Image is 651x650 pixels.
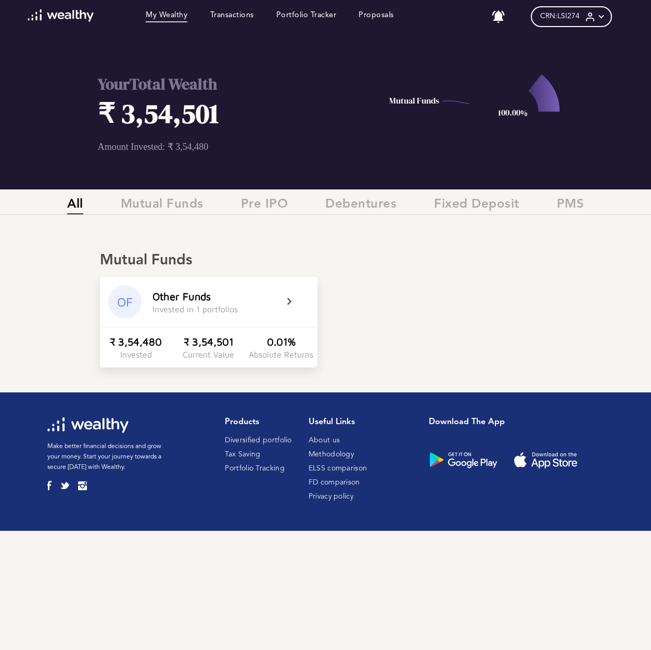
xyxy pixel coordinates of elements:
[267,336,296,348] div: 0.01%
[241,197,288,214] span: Pre IPO
[28,9,94,22] img: wl-logo-white.svg
[249,350,313,359] div: Absolute Returns
[389,95,439,106] text: Mutual Funds
[607,603,643,642] iframe: Chat
[225,417,291,427] h1: Products
[183,350,234,359] div: Current Value
[309,437,340,444] a: About us
[540,12,580,21] span: CRN: LSI274
[98,95,374,132] h1: ₹ 3,54,501
[309,479,360,486] a: FD comparison
[325,197,397,214] span: Debentures
[309,465,367,472] a: ELSS comparison
[120,350,152,359] div: Invested
[210,11,254,22] a: Transactions
[98,73,374,95] h2: Your Total Wealth
[184,336,234,348] div: ₹ 3,54,501
[309,493,353,500] a: Privacy policy
[121,197,203,214] span: Mutual Funds
[67,197,83,214] span: All
[276,11,337,22] a: Portfolio Tracker
[108,285,142,318] div: OF
[498,107,528,118] text: 100.00%
[110,336,162,348] div: ₹ 3,54,480
[100,252,551,270] div: Mutual Funds
[146,11,187,22] a: My Wealthy
[429,417,595,427] h1: Download the app
[225,465,284,472] a: Portfolio Tracking
[47,417,128,433] img: wl-logo-white.svg
[225,437,291,444] a: Diversified portfolio
[557,197,584,214] span: PMS
[359,11,394,22] a: Proposals
[152,304,238,314] div: Invested in 1 portfolios
[309,451,354,458] a: Methodology
[434,197,519,214] span: Fixed Deposit
[225,451,260,458] a: Tax Saving
[152,290,211,302] div: Other Funds
[47,441,172,473] p: Make better financial decisions and grow your money. Start your journey towards a secure [DATE] w...
[309,417,367,427] h1: Useful Links
[98,141,374,152] p: Amount Invested: ₹ 3,54,480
